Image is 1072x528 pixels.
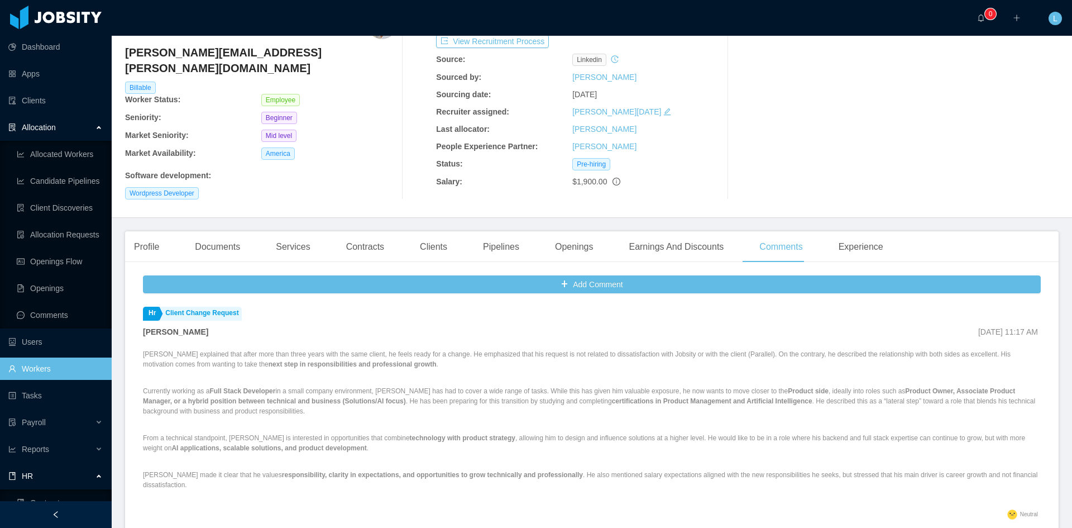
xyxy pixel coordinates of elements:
[186,231,249,263] div: Documents
[143,433,1041,453] p: From a technical standpoint, [PERSON_NAME] is interested in opportunities that combine , allowing...
[572,125,636,134] a: [PERSON_NAME]
[269,360,437,368] strong: next step in responsibilities and professional growth
[663,108,671,116] i: icon: edit
[22,445,49,454] span: Reports
[125,149,196,158] b: Market Availability:
[22,472,33,481] span: HR
[125,82,156,94] span: Billable
[282,471,583,479] strong: responsibility, clarity in expectations, and opportunities to grow technically and professionally
[125,45,398,76] h4: [PERSON_NAME][EMAIL_ADDRESS][PERSON_NAME][DOMAIN_NAME]
[572,158,610,170] span: Pre-hiring
[1053,12,1057,25] span: L
[572,177,607,186] span: $1,900.00
[546,231,602,263] div: Openings
[8,358,103,380] a: icon: userWorkers
[143,470,1041,490] p: [PERSON_NAME] made it clear that he values . He also mentioned salary expectations aligned with t...
[572,54,606,66] span: linkedin
[143,349,1041,369] p: [PERSON_NAME] explained that after more than three years with the same client, he feels ready for...
[143,327,208,336] strong: [PERSON_NAME]
[436,37,549,46] a: icon: exportView Recruitment Process
[1013,14,1021,22] i: icon: plus
[17,143,103,165] a: icon: line-chartAllocated Workers
[337,231,393,263] div: Contracts
[750,231,811,263] div: Comments
[474,231,528,263] div: Pipelines
[125,171,211,180] b: Software development :
[267,231,319,263] div: Services
[830,231,892,263] div: Experience
[436,90,491,99] b: Sourcing date:
[8,384,103,407] a: icon: profileTasks
[572,90,597,99] span: [DATE]
[17,304,103,326] a: icon: messageComments
[8,331,103,353] a: icon: robotUsers
[22,418,46,427] span: Payroll
[8,123,16,131] i: icon: solution
[8,36,103,58] a: icon: pie-chartDashboard
[22,123,56,132] span: Allocation
[8,472,16,480] i: icon: book
[125,131,189,140] b: Market Seniority:
[17,277,103,299] a: icon: file-textOpenings
[572,107,661,116] a: [PERSON_NAME][DATE]
[612,178,620,185] span: info-circle
[17,170,103,192] a: icon: line-chartCandidate Pipelines
[620,231,733,263] div: Earnings And Discounts
[8,63,103,85] a: icon: appstoreApps
[261,94,300,106] span: Employee
[17,492,103,514] a: icon: bookContracts
[612,397,812,405] strong: certifications in Product Management and Artificial Intelligence
[17,223,103,246] a: icon: file-doneAllocation Requests
[125,113,161,122] b: Seniority:
[436,177,462,186] b: Salary:
[171,444,366,452] strong: AI applications, scalable solutions, and product development
[143,386,1041,416] p: Currently working as a in a small company environment, [PERSON_NAME] has had to cover a wide rang...
[209,387,275,395] strong: Full Stack Developer
[410,434,515,442] strong: technology with product strategy
[611,55,619,63] i: icon: history
[17,250,103,273] a: icon: idcardOpenings Flow
[411,231,456,263] div: Clients
[143,307,159,321] a: Hr
[8,445,16,453] i: icon: line-chart
[436,142,538,151] b: People Experience Partner:
[125,187,199,199] span: Wordpress Developer
[436,107,509,116] b: Recruiter assigned:
[572,142,636,151] a: [PERSON_NAME]
[261,148,295,160] span: America
[788,387,829,395] strong: Product side
[125,231,168,263] div: Profile
[436,73,481,82] b: Sourced by:
[8,418,16,426] i: icon: file-protect
[985,8,996,20] sup: 0
[125,95,180,104] b: Worker Status:
[572,73,636,82] a: [PERSON_NAME]
[160,307,241,321] a: Client Change Request
[978,327,1038,336] span: [DATE] 11:17 AM
[436,55,465,64] b: Source:
[977,14,985,22] i: icon: bell
[261,130,296,142] span: Mid level
[436,125,490,134] b: Last allocator:
[17,197,103,219] a: icon: file-searchClient Discoveries
[143,275,1041,293] button: icon: plusAdd Comment
[436,159,462,168] b: Status:
[8,89,103,112] a: icon: auditClients
[261,112,297,124] span: Beginner
[1020,511,1038,517] span: Neutral
[436,35,549,48] button: icon: exportView Recruitment Process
